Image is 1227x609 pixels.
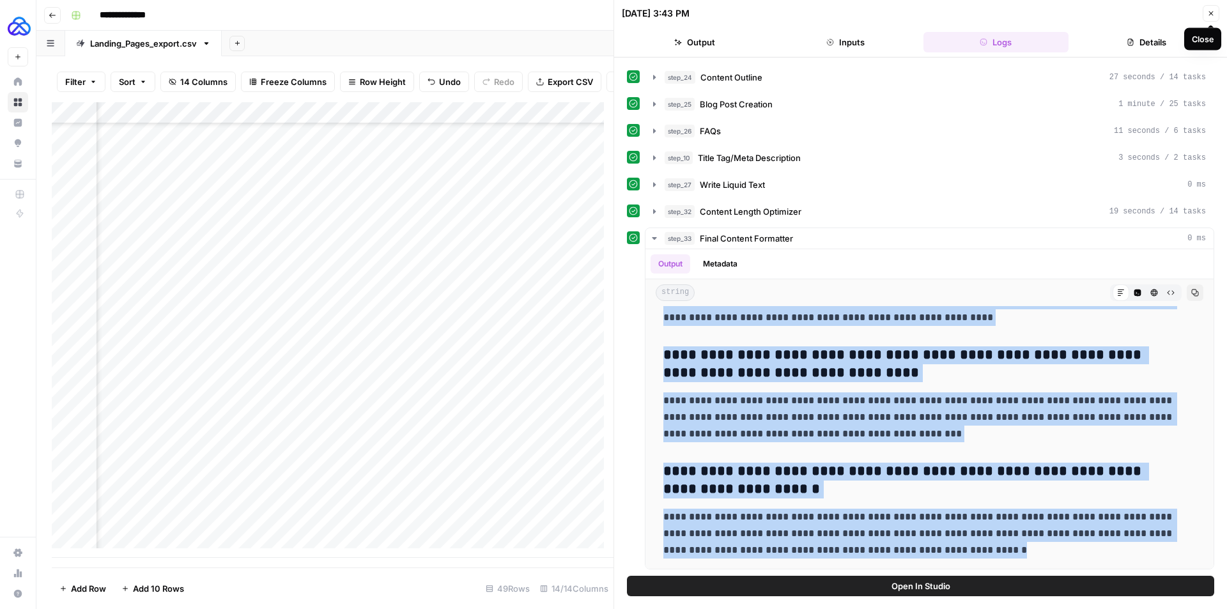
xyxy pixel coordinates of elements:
[1109,72,1206,83] span: 27 seconds / 14 tasks
[773,32,918,52] button: Inputs
[1118,152,1206,164] span: 3 seconds / 2 tasks
[419,72,469,92] button: Undo
[119,75,135,88] span: Sort
[622,7,690,20] div: [DATE] 3:43 PM
[180,75,228,88] span: 14 Columns
[160,72,236,92] button: 14 Columns
[90,37,197,50] div: Landing_Pages_export.csv
[700,232,793,245] span: Final Content Formatter
[439,75,461,88] span: Undo
[1118,98,1206,110] span: 1 minute / 25 tasks
[8,563,28,583] a: Usage
[360,75,406,88] span: Row Height
[65,31,222,56] a: Landing_Pages_export.csv
[645,201,1214,222] button: 19 seconds / 14 tasks
[698,151,801,164] span: Title Tag/Meta Description
[1074,32,1219,52] button: Details
[261,75,327,88] span: Freeze Columns
[57,72,105,92] button: Filter
[923,32,1069,52] button: Logs
[645,148,1214,168] button: 3 seconds / 2 tasks
[52,578,114,599] button: Add Row
[8,10,28,42] button: Workspace: AUQ
[474,72,523,92] button: Redo
[665,71,695,84] span: step_24
[700,98,773,111] span: Blog Post Creation
[8,72,28,92] a: Home
[645,228,1214,249] button: 0 ms
[65,75,86,88] span: Filter
[340,72,414,92] button: Row Height
[645,121,1214,141] button: 11 seconds / 6 tasks
[627,576,1214,596] button: Open In Studio
[700,125,721,137] span: FAQs
[111,72,155,92] button: Sort
[645,94,1214,114] button: 1 minute / 25 tasks
[645,249,1214,569] div: 0 ms
[622,32,768,52] button: Output
[645,174,1214,195] button: 0 ms
[656,284,695,301] span: string
[695,254,745,274] button: Metadata
[535,578,613,599] div: 14/14 Columns
[548,75,593,88] span: Export CSV
[665,151,693,164] span: step_10
[665,98,695,111] span: step_25
[651,254,690,274] button: Output
[665,232,695,245] span: step_33
[481,578,535,599] div: 49 Rows
[665,125,695,137] span: step_26
[1187,179,1206,190] span: 0 ms
[8,583,28,604] button: Help + Support
[700,71,762,84] span: Content Outline
[1109,206,1206,217] span: 19 seconds / 14 tasks
[665,205,695,218] span: step_32
[8,133,28,153] a: Opportunities
[241,72,335,92] button: Freeze Columns
[114,578,192,599] button: Add 10 Rows
[891,580,950,592] span: Open In Studio
[1114,125,1206,137] span: 11 seconds / 6 tasks
[1187,233,1206,244] span: 0 ms
[528,72,601,92] button: Export CSV
[700,178,765,191] span: Write Liquid Text
[645,67,1214,88] button: 27 seconds / 14 tasks
[71,582,106,595] span: Add Row
[8,543,28,563] a: Settings
[8,153,28,174] a: Your Data
[8,92,28,112] a: Browse
[494,75,514,88] span: Redo
[8,112,28,133] a: Insights
[700,205,801,218] span: Content Length Optimizer
[8,15,31,38] img: AUQ Logo
[665,178,695,191] span: step_27
[133,582,184,595] span: Add 10 Rows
